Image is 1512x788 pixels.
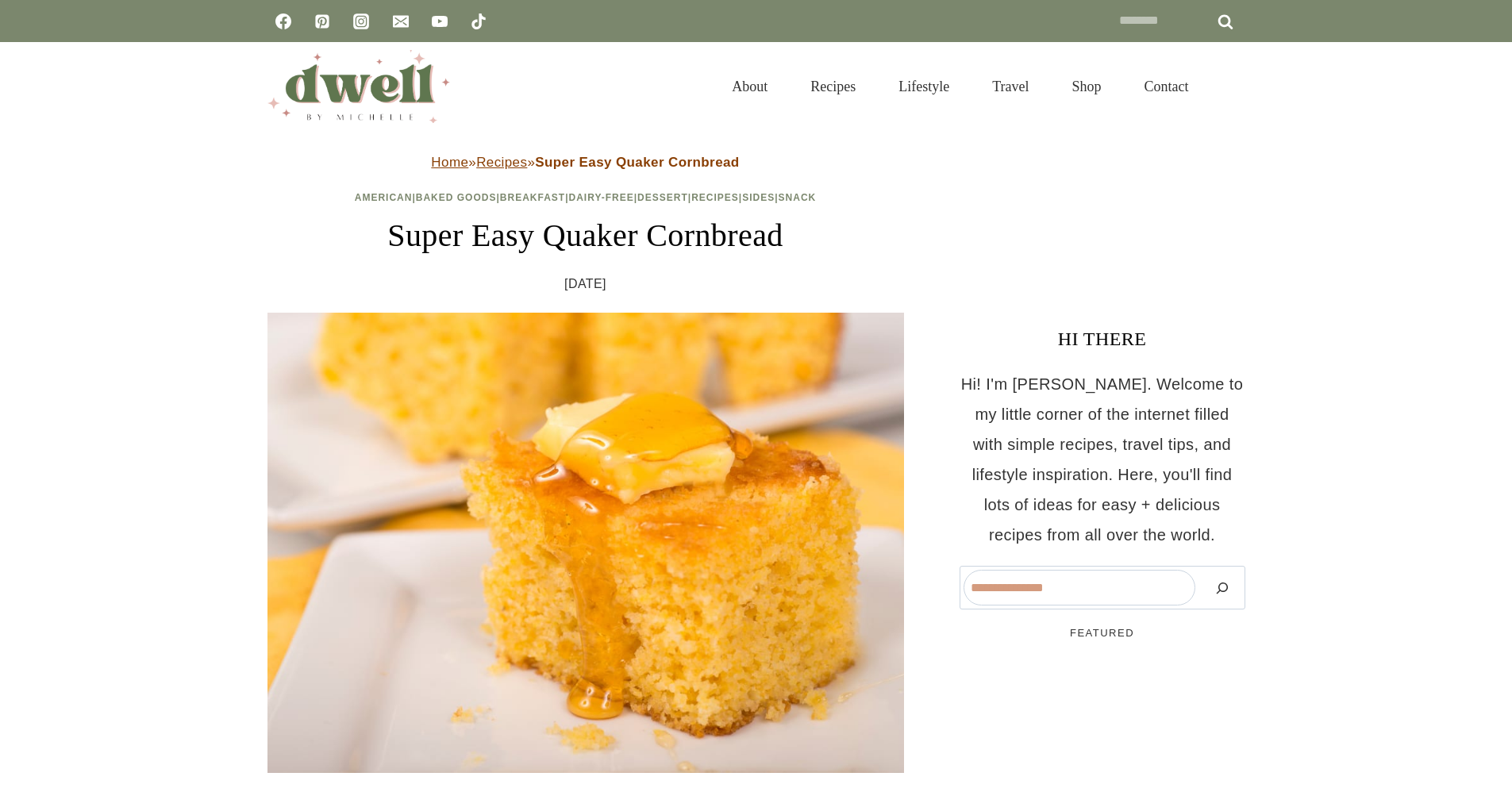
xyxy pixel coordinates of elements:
span: » » [431,155,739,170]
strong: Super Easy Quaker Cornbread [535,155,739,170]
button: View Search Form [1218,73,1245,100]
a: Instagram [345,6,377,37]
a: Contact [1123,59,1210,114]
a: Breakfast [500,192,565,203]
a: Pinterest [306,6,338,37]
a: Home [431,155,468,170]
span: | | | | | | | [355,192,817,203]
a: Facebook [267,6,299,37]
a: Dessert [637,192,688,203]
a: Email [385,6,417,37]
a: Lifestyle [877,59,971,114]
a: Snack [779,192,817,203]
nav: Primary Navigation [710,59,1210,114]
button: Search [1203,570,1241,605]
a: YouTube [424,6,456,37]
a: Shop [1050,59,1122,114]
a: Sides [742,192,775,203]
a: American [355,192,413,203]
a: Recipes [691,192,739,203]
a: Travel [971,59,1050,114]
p: Hi! I'm [PERSON_NAME]. Welcome to my little corner of the internet filled with simple recipes, tr... [960,369,1245,550]
h5: FEATURED [960,625,1245,641]
a: Dairy-Free [569,192,634,203]
a: Baked Goods [416,192,497,203]
a: About [710,59,789,114]
h3: HI THERE [960,325,1245,353]
a: Recipes [476,155,527,170]
img: Slice of quaker cornbread with maple syrup [267,313,904,774]
h1: Super Easy Quaker Cornbread [267,212,904,259]
time: [DATE] [564,272,606,296]
a: Recipes [789,59,877,114]
a: TikTok [463,6,494,37]
img: DWELL by michelle [267,50,450,123]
